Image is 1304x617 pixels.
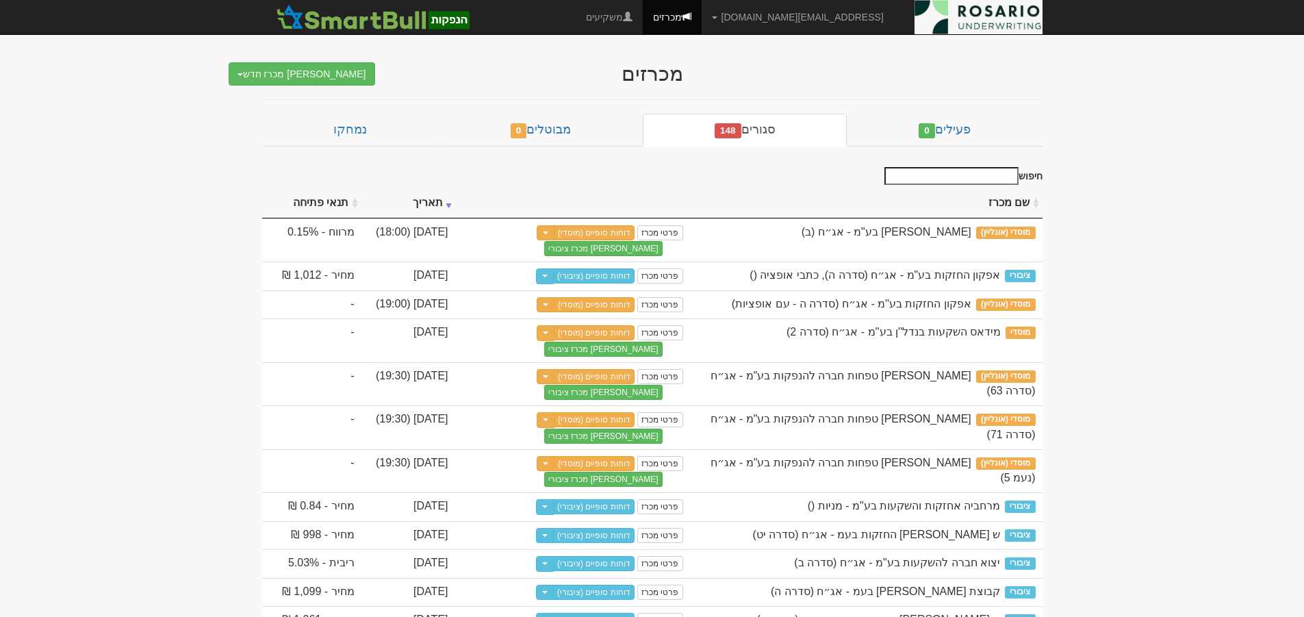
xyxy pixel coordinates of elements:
span: ציבורי [1005,557,1035,570]
td: [DATE] [361,521,455,550]
span: דניאל פקדונות בע"מ - אג״ח (ב) [802,226,971,238]
span: אפקון החזקות בע"מ - אג״ח (סדרה ה), כתבי אופציה () [750,269,1000,281]
span: מוסדי (אונליין) [976,299,1036,311]
a: פרטי מכרז [637,325,682,340]
button: [PERSON_NAME] מכרז חדש [229,62,375,86]
a: דוחות סופיים (מוסדי) [554,325,635,340]
button: [PERSON_NAME] מכרז ציבורי [544,429,662,444]
button: [PERSON_NAME] מכרז ציבורי [544,385,662,400]
td: [DATE] [361,262,455,290]
span: ציבורי [1005,529,1035,542]
a: דוחות סופיים (ציבורי) [553,556,635,571]
td: [DATE] [361,318,455,362]
a: דוחות סופיים (ציבורי) [553,585,635,600]
span: מידאס השקעות בנדל''ן בע''מ - אג״ח (סדרה 2) [787,326,1001,338]
td: [DATE] [361,492,455,521]
span: מוסדי [1006,327,1035,339]
a: פרטי מכרז [637,412,682,427]
td: ריבית - 5.03% [262,549,361,578]
span: ציבורי [1005,270,1035,282]
a: פרטי מכרז [637,297,682,312]
a: פרטי מכרז [637,528,682,543]
span: מזרחי טפחות חברה להנפקות בע"מ - אג״ח (נעמ 5) [711,457,1036,484]
td: [DATE] [361,549,455,578]
td: [DATE] (19:30) [361,362,455,406]
a: פרטי מכרז [637,225,682,240]
a: דוחות סופיים (מוסדי) [554,456,635,471]
span: יצוא חברה להשקעות בע"מ - אג״ח (סדרה ב) [794,557,1000,568]
td: - [262,290,361,319]
a: מבוטלים [439,114,643,147]
input: חיפוש [884,167,1019,185]
td: [DATE] (19:30) [361,405,455,449]
a: דוחות סופיים (מוסדי) [554,297,635,312]
th: תנאי פתיחה : activate to sort column ascending [262,188,361,218]
span: 0 [919,123,935,138]
a: פרטי מכרז [637,268,682,284]
a: פרטי מכרז [637,585,682,600]
td: [DATE] (19:30) [361,449,455,493]
td: מחיר - 0.84 ₪ [262,492,361,521]
span: מוסדי (אונליין) [976,414,1036,426]
button: [PERSON_NAME] מכרז ציבורי [544,472,662,487]
a: דוחות סופיים (ציבורי) [553,528,635,543]
td: [DATE] (18:00) [361,218,455,262]
td: - [262,362,361,406]
label: חיפוש [880,167,1043,185]
span: 148 [715,123,741,138]
td: - [262,405,361,449]
td: [DATE] [361,578,455,607]
a: פרטי מכרז [637,499,682,514]
span: 0 [511,123,527,138]
a: דוחות סופיים (מוסדי) [554,412,635,427]
td: - [262,449,361,493]
a: פעילים [847,114,1042,147]
button: [PERSON_NAME] מכרז ציבורי [544,342,662,357]
td: מרווח - 0.15% [262,218,361,262]
td: מחיר - 1,012 ₪ [262,262,361,290]
th: שם מכרז : activate to sort column ascending [690,188,1043,218]
a: דוחות סופיים (מוסדי) [554,369,635,384]
span: אפקון החזקות בע"מ - אג״ח (סדרה ה - עם אופציות) [732,298,971,310]
a: פרטי מכרז [637,456,682,471]
a: דוחות סופיים (ציבורי) [553,499,635,514]
span: מזרחי טפחות חברה להנפקות בע"מ - אג״ח (סדרה 63) [711,370,1036,397]
span: מוסדי (אונליין) [976,370,1036,383]
a: דוחות סופיים (מוסדי) [554,225,635,240]
img: SmartBull Logo [272,3,474,31]
td: מחיר - 1,099 ₪ [262,578,361,607]
span: קבוצת אשטרום בעמ - אג״ח (סדרה ה) [771,585,1000,597]
span: ציבורי [1005,586,1035,599]
a: סגורים [643,114,847,147]
a: פרטי מכרז [637,556,682,571]
a: פרטי מכרז [637,369,682,384]
span: מוסדי (אונליין) [976,227,1036,239]
td: - [262,318,361,362]
th: תאריך : activate to sort column ascending [361,188,455,218]
div: מכרזים [385,62,919,85]
button: [PERSON_NAME] מכרז ציבורי [544,241,662,256]
a: נמחקו [262,114,439,147]
a: דוחות סופיים (ציבורי) [553,268,635,284]
td: [DATE] (19:00) [361,290,455,319]
span: מרחביה אחזקות והשקעות בע"מ - מניות () [808,500,1000,512]
span: ציבורי [1005,501,1035,513]
td: מחיר - 998 ₪ [262,521,361,550]
span: ש שלמה החזקות בעמ - אג״ח (סדרה יט) [752,529,1000,540]
span: מזרחי טפחות חברה להנפקות בע"מ - אג״ח (סדרה 71) [711,413,1036,440]
span: מוסדי (אונליין) [976,457,1036,470]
